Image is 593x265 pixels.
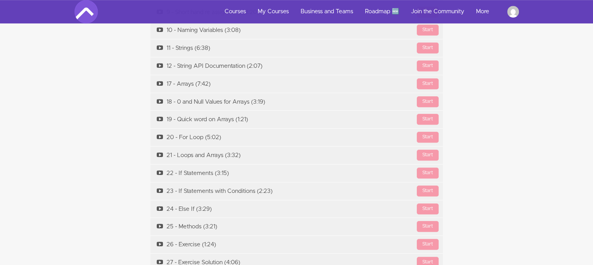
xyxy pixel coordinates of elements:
[150,200,443,218] a: Start24 - Else If (3:29)
[417,203,439,214] div: Start
[150,93,443,111] a: Start18 - 0 and Null Values for Arrays (3:19)
[417,150,439,161] div: Start
[150,39,443,57] a: Start11 - Strings (6:38)
[150,182,443,200] a: Start23 - If Statements with Conditions (2:23)
[417,221,439,232] div: Start
[417,239,439,250] div: Start
[417,25,439,35] div: Start
[150,57,443,75] a: Start12 - String API Documentation (2:07)
[417,132,439,143] div: Start
[417,78,439,89] div: Start
[150,147,443,164] a: Start21 - Loops and Arrays (3:32)
[150,129,443,146] a: Start20 - For Loop (5:02)
[417,114,439,125] div: Start
[150,111,443,128] a: Start19 - Quick word on Arrays (1:21)
[417,42,439,53] div: Start
[417,168,439,178] div: Start
[417,96,439,107] div: Start
[150,21,443,39] a: Start10 - Naming Variables (3:08)
[417,60,439,71] div: Start
[150,236,443,253] a: Start26 - Exercise (1:24)
[150,164,443,182] a: Start22 - If Statements (3:15)
[150,75,443,93] a: Start17 - Arrays (7:42)
[507,6,519,18] img: prasanthmurthy2@gmail.com
[417,185,439,196] div: Start
[150,218,443,235] a: Start25 - Methods (3:21)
